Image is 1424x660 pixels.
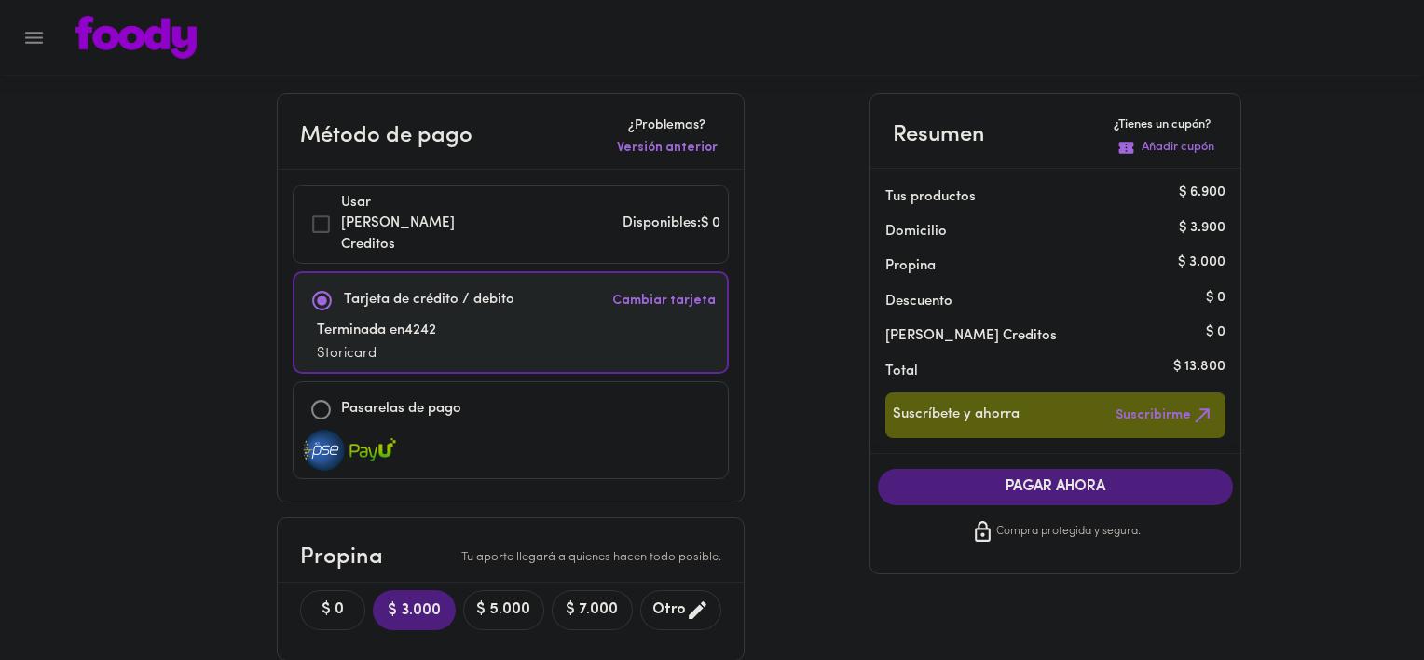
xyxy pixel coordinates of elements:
span: $ 3.000 [388,602,441,620]
p: Añadir cupón [1142,139,1214,157]
span: Suscribirme [1116,404,1214,427]
button: $ 3.000 [373,590,456,630]
span: Compra protegida y segura. [996,523,1141,542]
span: $ 0 [312,601,353,619]
button: Suscribirme [1112,400,1218,431]
p: Usar [PERSON_NAME] Creditos [341,193,469,256]
p: $ 0 [1206,323,1225,342]
p: Pasarelas de pago [341,399,461,420]
img: logo.png [75,16,197,59]
p: ¿Problemas? [613,117,721,135]
p: $ 3.000 [1178,253,1225,272]
p: [PERSON_NAME] Creditos [885,326,1197,346]
p: Total [885,362,1197,381]
span: Suscríbete y ahorra [893,404,1020,427]
p: Descuento [885,292,952,311]
span: PAGAR AHORA [897,478,1215,496]
p: Propina [885,256,1197,276]
p: Storicard [317,344,436,365]
span: Otro [652,598,709,622]
button: $ 0 [300,590,365,630]
p: Tus productos [885,187,1197,207]
span: Versión anterior [617,139,718,158]
p: $ 6.900 [1179,184,1225,203]
span: Cambiar tarjeta [612,292,716,310]
p: $ 13.800 [1173,358,1225,378]
button: Otro [640,590,721,630]
span: $ 5.000 [475,601,532,619]
button: $ 5.000 [463,590,544,630]
button: PAGAR AHORA [878,469,1234,505]
span: $ 7.000 [564,601,621,619]
p: Disponibles: $ 0 [623,213,720,235]
p: Propina [300,541,383,574]
button: $ 7.000 [552,590,633,630]
button: Versión anterior [613,135,721,161]
p: Terminada en 4242 [317,321,436,342]
p: Tu aporte llegará a quienes hacen todo posible. [461,549,721,567]
button: Cambiar tarjeta [609,281,719,321]
p: Tarjeta de crédito / debito [344,290,514,311]
p: Resumen [893,118,985,152]
p: ¿Tienes un cupón? [1114,117,1218,134]
p: $ 3.900 [1179,218,1225,238]
img: visa [301,430,348,471]
img: visa [349,430,396,471]
button: Añadir cupón [1114,135,1218,160]
p: Domicilio [885,222,947,241]
p: Método de pago [300,119,472,153]
button: Menu [11,15,57,61]
p: $ 0 [1206,288,1225,308]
